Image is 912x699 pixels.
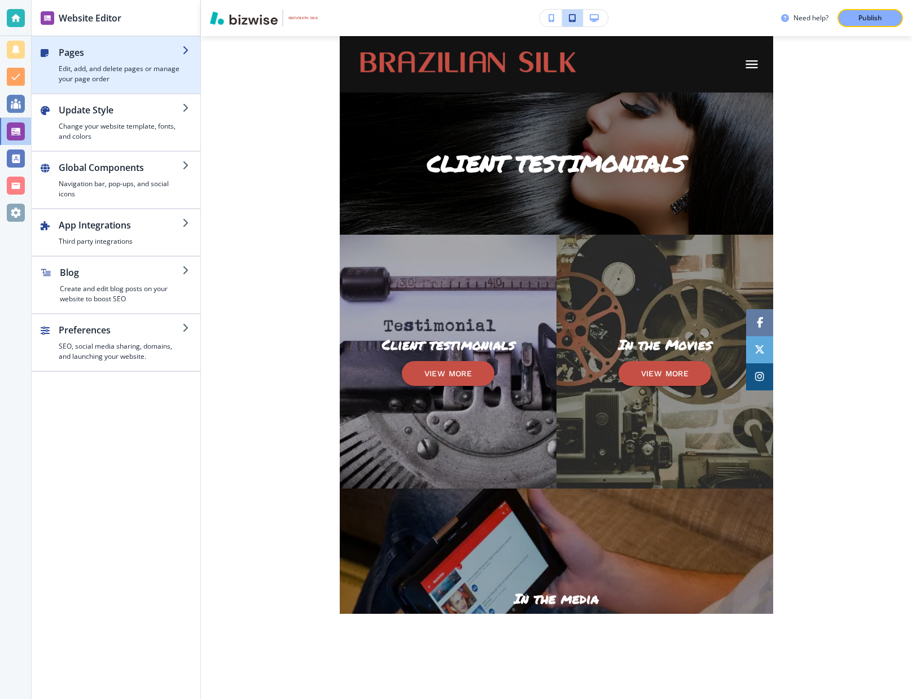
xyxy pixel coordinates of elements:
p: How can we help? [23,99,203,118]
h2: Update Style [59,103,182,117]
button: Toggle hamburger navigation menu [737,51,760,78]
a: Social media link to twitter account [746,336,773,363]
a: Social media link to facebook account [746,309,773,336]
img: Bizwise Logo [210,11,278,25]
p: Hi [PERSON_NAME] [23,80,203,99]
h3: Need help? [793,13,828,23]
button: VIEW MORE [402,361,495,386]
div: DropInBlog Guide [16,213,209,234]
a: Social media link to instagram account [746,363,773,390]
div: DropInBlog Guide [23,218,189,230]
span: Home [25,380,50,388]
button: Search for help [16,186,209,209]
h4: Third party integrations [59,236,182,247]
div: Connect Bizwise Email to Gmail [16,255,209,276]
img: Brazilian Silk [353,41,579,86]
button: Global ComponentsNavigation bar, pop-ups, and social icons [32,152,200,208]
div: Close [194,18,214,38]
button: VIEW MORE [619,361,712,386]
h4: Edit, add, and delete pages or manage your page order [59,64,182,84]
div: Google Tag Manager Guide [23,239,189,250]
p: Publish [858,13,882,23]
button: BlogCreate and edit blog posts on your website to boost SEO [32,257,200,313]
img: editor icon [41,11,54,25]
button: PagesEdit, add, and delete pages or manage your page order [32,37,200,93]
p: In the Movies [619,337,712,352]
p: CLIENT TESTIMONIALS [427,149,685,178]
h2: Preferences [59,323,182,337]
span: Messages [94,380,133,388]
div: Send us a messageWe'll be back online later [DATE] [11,133,214,175]
button: Update StyleChange your website template, fonts, and colors [32,94,200,151]
p: Client testimonials [382,337,515,352]
div: Send us a message [23,142,188,154]
div: We'll be back online later [DATE] [23,154,188,166]
button: App IntegrationsThird party integrations [32,209,200,256]
h2: Blog [60,266,182,279]
span: Help [179,380,197,388]
h4: Navigation bar, pop-ups, and social icons [59,179,182,199]
button: PreferencesSEO, social media sharing, domains, and launching your website. [32,314,200,371]
h2: Pages [59,46,182,59]
h2: Website Editor [59,11,121,25]
button: Help [151,352,226,397]
h2: Global Components [59,161,182,174]
h2: App Integrations [59,218,182,232]
img: Your Logo [288,16,318,20]
h4: SEO, social media sharing, domains, and launching your website. [59,341,182,362]
button: Publish [838,9,903,27]
h4: Create and edit blog posts on your website to boost SEO [60,284,182,304]
div: Connect Bizwise Email to Gmail [23,260,189,271]
span: Search for help [23,192,91,204]
h4: Change your website template, fonts, and colors [59,121,182,142]
div: Google Tag Manager Guide [16,234,209,255]
button: Messages [75,352,150,397]
p: In the media [514,591,599,606]
div: Profile image for Support [23,18,45,41]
